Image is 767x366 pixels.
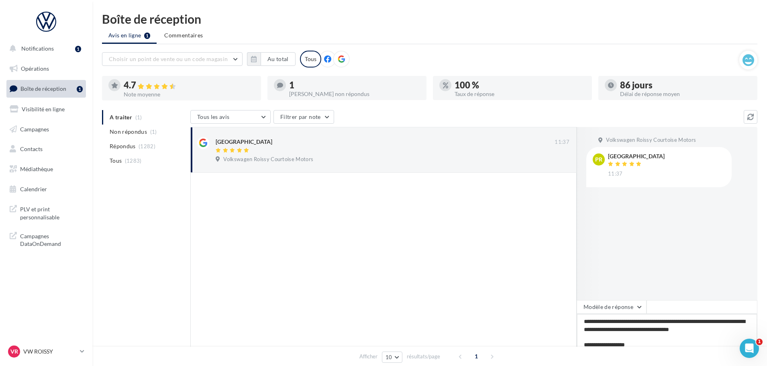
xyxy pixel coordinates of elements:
span: Visibilité en ligne [22,106,65,112]
span: Campagnes DataOnDemand [20,231,83,248]
a: Médiathèque [5,161,88,178]
span: Répondus [110,142,136,150]
div: Boîte de réception [102,13,757,25]
span: Tous les avis [197,113,230,120]
span: (1) [150,129,157,135]
span: Commentaires [164,31,203,39]
button: Tous les avis [190,110,271,124]
div: Taux de réponse [455,91,585,97]
div: [PERSON_NAME] non répondus [289,91,420,97]
span: Boîte de réception [20,85,66,92]
a: Campagnes DataOnDemand [5,227,88,251]
span: Notifications [21,45,54,52]
span: Non répondus [110,128,147,136]
span: 10 [386,354,392,360]
p: VW ROISSY [23,348,77,356]
span: 1 [756,339,763,345]
span: 11:37 [608,170,623,178]
a: Calendrier [5,181,88,198]
span: Opérations [21,65,49,72]
a: Campagnes [5,121,88,138]
a: Opérations [5,60,88,77]
span: résultats/page [407,353,440,360]
span: PLV et print personnalisable [20,204,83,221]
button: Filtrer par note [273,110,334,124]
span: (1283) [125,157,142,164]
iframe: Intercom live chat [740,339,759,358]
a: PLV et print personnalisable [5,200,88,224]
div: 4.7 [124,81,255,90]
a: VR VW ROISSY [6,344,86,359]
div: 86 jours [620,81,751,90]
span: Afficher [359,353,377,360]
span: VR [10,348,18,356]
div: [GEOGRAPHIC_DATA] [608,153,665,159]
div: [GEOGRAPHIC_DATA] [216,138,272,146]
div: 100 % [455,81,585,90]
button: Au total [247,52,296,66]
a: Contacts [5,141,88,157]
span: Médiathèque [20,166,53,172]
button: 10 [382,352,402,363]
span: Calendrier [20,186,47,192]
button: Choisir un point de vente ou un code magasin [102,52,243,66]
button: Modèle de réponse [577,300,647,314]
span: Volkswagen Roissy Courtoise Motors [223,156,313,163]
div: Note moyenne [124,92,255,97]
span: Volkswagen Roissy Courtoise Motors [606,137,696,144]
span: PR [595,155,602,164]
a: Visibilité en ligne [5,101,88,118]
span: Campagnes [20,125,49,132]
span: 11:37 [555,139,569,146]
div: 1 [289,81,420,90]
div: 1 [75,46,81,52]
span: Choisir un point de vente ou un code magasin [109,55,228,62]
div: 1 [77,86,83,92]
div: Tous [300,51,321,67]
a: Boîte de réception1 [5,80,88,97]
span: Tous [110,157,122,165]
button: Au total [261,52,296,66]
button: Notifications 1 [5,40,84,57]
span: (1282) [139,143,155,149]
span: 1 [470,350,483,363]
span: Contacts [20,145,43,152]
div: Délai de réponse moyen [620,91,751,97]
